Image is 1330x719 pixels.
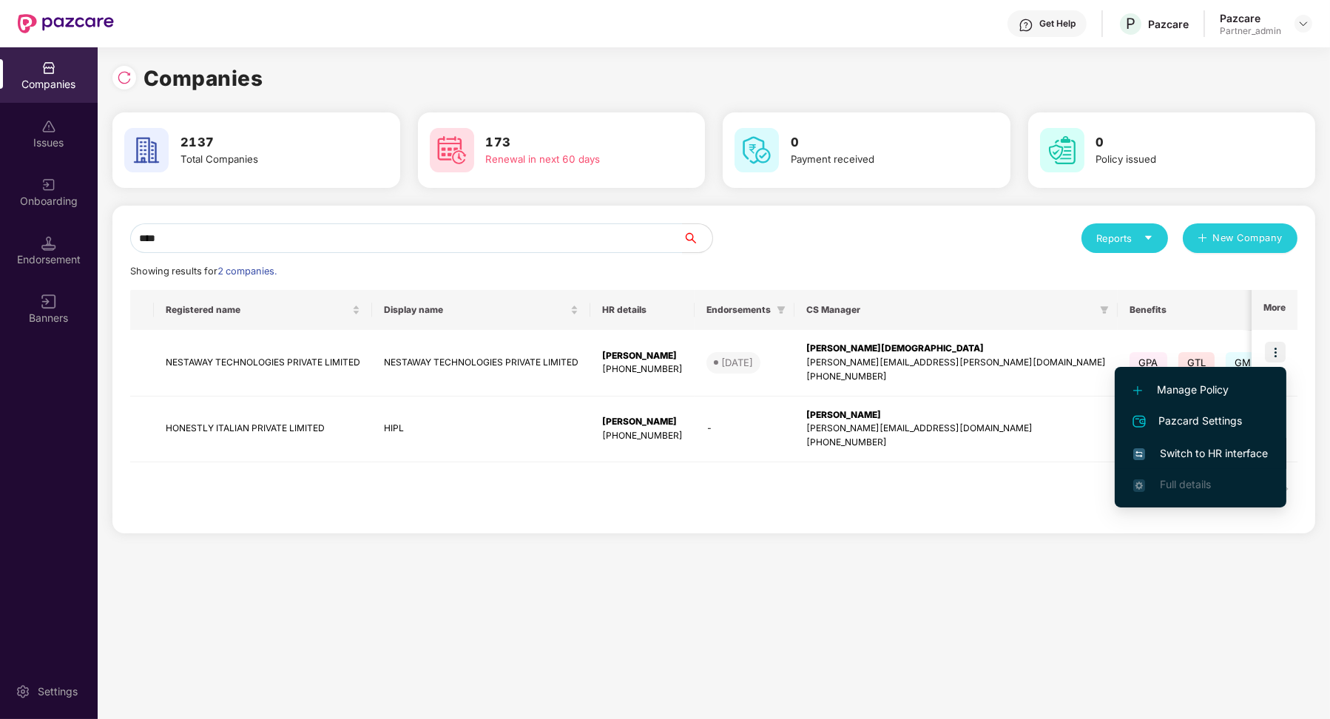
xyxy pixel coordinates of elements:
[777,306,786,314] span: filter
[217,266,277,277] span: 2 companies.
[154,396,372,463] td: HONESTLY ITALIAN PRIVATE LIMITED
[706,304,771,316] span: Endorsements
[41,178,56,192] img: svg+xml;base64,PHN2ZyB3aWR0aD0iMjAiIGhlaWdodD0iMjAiIHZpZXdCb3g9IjAgMCAyMCAyMCIgZmlsbD0ibm9uZSIgeG...
[1019,18,1033,33] img: svg+xml;base64,PHN2ZyBpZD0iSGVscC0zMngzMiIgeG1sbnM9Imh0dHA6Ly93d3cudzMub3JnLzIwMDAvc3ZnIiB3aWR0aD...
[41,294,56,309] img: svg+xml;base64,PHN2ZyB3aWR0aD0iMTYiIGhlaWdodD0iMTYiIHZpZXdCb3g9IjAgMCAxNiAxNiIgZmlsbD0ibm9uZSIgeG...
[682,223,713,253] button: search
[806,436,1106,450] div: [PHONE_NUMBER]
[1130,352,1167,373] span: GPA
[130,266,277,277] span: Showing results for
[791,133,962,152] h3: 0
[1126,15,1135,33] span: P
[1096,133,1268,152] h3: 0
[1178,352,1215,373] span: GTL
[41,119,56,134] img: svg+xml;base64,PHN2ZyBpZD0iSXNzdWVzX2Rpc2FibGVkIiB4bWxucz0iaHR0cDovL3d3dy53My5vcmcvMjAwMC9zdmciIH...
[695,396,794,463] td: -
[372,330,590,396] td: NESTAWAY TECHNOLOGIES PRIVATE LIMITED
[41,61,56,75] img: svg+xml;base64,PHN2ZyBpZD0iQ29tcGFuaWVzIiB4bWxucz0iaHR0cDovL3d3dy53My5vcmcvMjAwMC9zdmciIHdpZHRoPS...
[1133,445,1268,462] span: Switch to HR interface
[602,429,683,443] div: [PHONE_NUMBER]
[124,128,169,172] img: svg+xml;base64,PHN2ZyB4bWxucz0iaHR0cDovL3d3dy53My5vcmcvMjAwMC9zdmciIHdpZHRoPSI2MCIgaGVpZ2h0PSI2MC...
[1160,478,1211,490] span: Full details
[806,408,1106,422] div: [PERSON_NAME]
[1220,11,1281,25] div: Pazcare
[774,301,789,319] span: filter
[1252,290,1297,330] th: More
[682,232,712,244] span: search
[721,355,753,370] div: [DATE]
[1096,152,1268,167] div: Policy issued
[1183,223,1297,253] button: plusNew Company
[806,370,1106,384] div: [PHONE_NUMBER]
[430,128,474,172] img: svg+xml;base64,PHN2ZyB4bWxucz0iaHR0cDovL3d3dy53My5vcmcvMjAwMC9zdmciIHdpZHRoPSI2MCIgaGVpZ2h0PSI2MC...
[1118,290,1298,330] th: Benefits
[144,62,263,95] h1: Companies
[1133,386,1142,395] img: svg+xml;base64,PHN2ZyB4bWxucz0iaHR0cDovL3d3dy53My5vcmcvMjAwMC9zdmciIHdpZHRoPSIxMi4yMDEiIGhlaWdodD...
[18,14,114,33] img: New Pazcare Logo
[154,330,372,396] td: NESTAWAY TECHNOLOGIES PRIVATE LIMITED
[602,415,683,429] div: [PERSON_NAME]
[1040,128,1084,172] img: svg+xml;base64,PHN2ZyB4bWxucz0iaHR0cDovL3d3dy53My5vcmcvMjAwMC9zdmciIHdpZHRoPSI2MCIgaGVpZ2h0PSI2MC...
[1133,448,1145,460] img: svg+xml;base64,PHN2ZyB4bWxucz0iaHR0cDovL3d3dy53My5vcmcvMjAwMC9zdmciIHdpZHRoPSIxNiIgaGVpZ2h0PSIxNi...
[154,290,372,330] th: Registered name
[1100,306,1109,314] span: filter
[1096,231,1153,246] div: Reports
[1265,342,1286,362] img: icon
[486,133,658,152] h3: 173
[41,236,56,251] img: svg+xml;base64,PHN2ZyB3aWR0aD0iMTQuNSIgaGVpZ2h0PSIxNC41IiB2aWV3Qm94PSIwIDAgMTYgMTYiIGZpbGw9Im5vbm...
[1226,352,1268,373] span: GMC
[384,304,567,316] span: Display name
[16,684,30,699] img: svg+xml;base64,PHN2ZyBpZD0iU2V0dGluZy0yMHgyMCIgeG1sbnM9Imh0dHA6Ly93d3cudzMub3JnLzIwMDAvc3ZnIiB3aW...
[1213,231,1283,246] span: New Company
[166,304,349,316] span: Registered name
[1148,17,1189,31] div: Pazcare
[117,70,132,85] img: svg+xml;base64,PHN2ZyBpZD0iUmVsb2FkLTMyeDMyIiB4bWxucz0iaHR0cDovL3d3dy53My5vcmcvMjAwMC9zdmciIHdpZH...
[806,304,1094,316] span: CS Manager
[1198,233,1207,245] span: plus
[806,342,1106,356] div: [PERSON_NAME][DEMOGRAPHIC_DATA]
[791,152,962,167] div: Payment received
[180,152,352,167] div: Total Companies
[590,290,695,330] th: HR details
[1220,25,1281,37] div: Partner_admin
[33,684,82,699] div: Settings
[372,396,590,463] td: HIPL
[735,128,779,172] img: svg+xml;base64,PHN2ZyB4bWxucz0iaHR0cDovL3d3dy53My5vcmcvMjAwMC9zdmciIHdpZHRoPSI2MCIgaGVpZ2h0PSI2MC...
[486,152,658,167] div: Renewal in next 60 days
[1039,18,1076,30] div: Get Help
[1144,233,1153,243] span: caret-down
[1133,382,1268,398] span: Manage Policy
[602,349,683,363] div: [PERSON_NAME]
[806,422,1106,436] div: [PERSON_NAME][EMAIL_ADDRESS][DOMAIN_NAME]
[1130,413,1148,431] img: svg+xml;base64,PHN2ZyB4bWxucz0iaHR0cDovL3d3dy53My5vcmcvMjAwMC9zdmciIHdpZHRoPSIyNCIgaGVpZ2h0PSIyNC...
[806,356,1106,370] div: [PERSON_NAME][EMAIL_ADDRESS][PERSON_NAME][DOMAIN_NAME]
[180,133,352,152] h3: 2137
[372,290,590,330] th: Display name
[1133,479,1145,491] img: svg+xml;base64,PHN2ZyB4bWxucz0iaHR0cDovL3d3dy53My5vcmcvMjAwMC9zdmciIHdpZHRoPSIxNi4zNjMiIGhlaWdodD...
[1097,301,1112,319] span: filter
[1133,413,1268,431] span: Pazcard Settings
[602,362,683,377] div: [PHONE_NUMBER]
[1297,18,1309,30] img: svg+xml;base64,PHN2ZyBpZD0iRHJvcGRvd24tMzJ4MzIiIHhtbG5zPSJodHRwOi8vd3d3LnczLm9yZy8yMDAwL3N2ZyIgd2...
